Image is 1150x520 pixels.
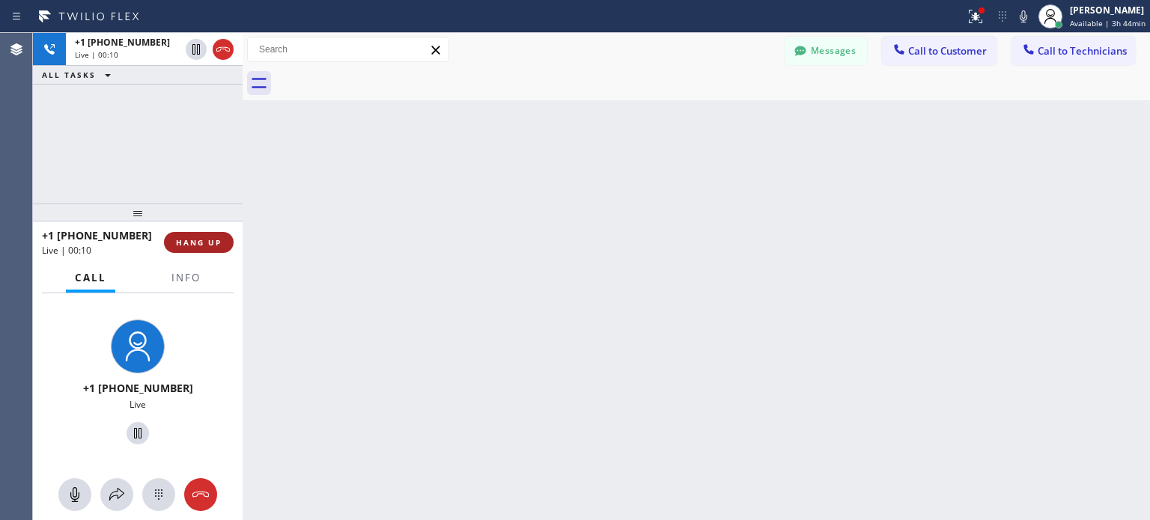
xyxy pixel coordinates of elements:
span: +1 [PHONE_NUMBER] [83,381,193,395]
span: Call [75,271,106,284]
button: Hang up [184,478,217,511]
button: Call to Technicians [1011,37,1135,65]
button: Call to Customer [882,37,997,65]
button: ALL TASKS [33,66,126,84]
button: Hold Customer [186,39,207,60]
span: HANG UP [176,237,222,248]
span: +1 [PHONE_NUMBER] [75,36,170,49]
button: Messages [785,37,867,65]
span: Live | 00:10 [75,49,118,60]
div: [PERSON_NAME] [1070,4,1146,16]
span: Live [130,398,146,411]
span: ALL TASKS [42,70,96,80]
span: Call to Technicians [1038,44,1127,58]
button: Mute [58,478,91,511]
button: Hang up [213,39,234,60]
span: Live | 00:10 [42,244,91,257]
button: Open directory [100,478,133,511]
button: HANG UP [164,232,234,253]
button: Mute [1013,6,1034,27]
span: Info [171,271,201,284]
span: +1 [PHONE_NUMBER] [42,228,152,242]
input: Search [248,37,448,61]
button: Call [66,263,115,293]
span: Available | 3h 44min [1070,18,1146,28]
span: Call to Customer [908,44,987,58]
button: Info [162,263,210,293]
button: Hold Customer [127,422,149,444]
button: Open dialpad [142,478,175,511]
